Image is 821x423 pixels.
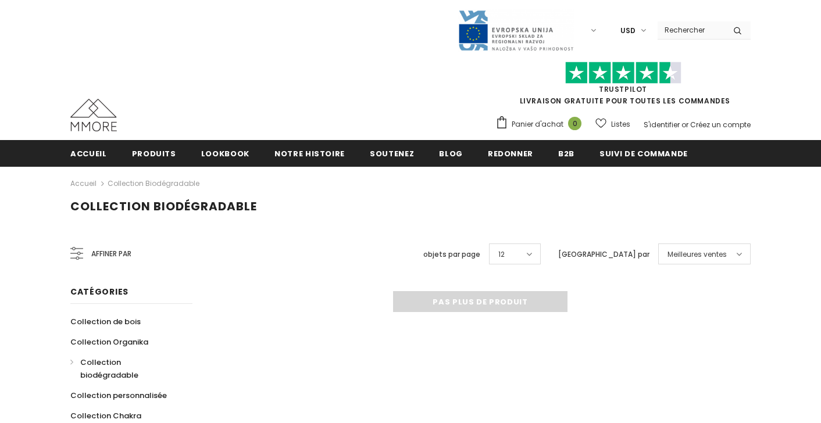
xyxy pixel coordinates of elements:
[599,140,688,166] a: Suivi de commande
[274,140,345,166] a: Notre histoire
[495,116,587,133] a: Panier d'achat 0
[91,248,131,260] span: Affiner par
[512,119,563,130] span: Panier d'achat
[108,178,199,188] a: Collection biodégradable
[599,148,688,159] span: Suivi de commande
[370,140,414,166] a: soutenez
[458,9,574,52] img: Javni Razpis
[70,336,148,347] span: Collection Organika
[568,117,581,130] span: 0
[70,410,141,421] span: Collection Chakra
[558,140,574,166] a: B2B
[70,385,167,406] a: Collection personnalisée
[201,148,249,159] span: Lookbook
[70,99,117,131] img: Cas MMORE
[70,316,141,327] span: Collection de bois
[644,120,680,130] a: S'identifier
[70,286,128,297] span: Catégories
[70,352,180,385] a: Collection biodégradable
[70,148,107,159] span: Accueil
[565,62,681,84] img: Faites confiance aux étoiles pilotes
[439,148,463,159] span: Blog
[488,140,533,166] a: Redonner
[558,148,574,159] span: B2B
[498,249,505,260] span: 12
[70,198,257,214] span: Collection biodégradable
[70,140,107,166] a: Accueil
[70,311,141,332] a: Collection de bois
[667,249,727,260] span: Meilleures ventes
[274,148,345,159] span: Notre histoire
[132,148,176,159] span: Produits
[132,140,176,166] a: Produits
[70,390,167,401] span: Collection personnalisée
[658,21,724,38] input: Search Site
[80,357,138,381] span: Collection biodégradable
[620,25,636,37] span: USD
[370,148,414,159] span: soutenez
[458,25,574,35] a: Javni Razpis
[70,177,97,191] a: Accueil
[201,140,249,166] a: Lookbook
[681,120,688,130] span: or
[488,148,533,159] span: Redonner
[690,120,751,130] a: Créez un compte
[599,84,647,94] a: TrustPilot
[558,249,649,260] label: [GEOGRAPHIC_DATA] par
[595,114,630,134] a: Listes
[611,119,630,130] span: Listes
[70,332,148,352] a: Collection Organika
[439,140,463,166] a: Blog
[423,249,480,260] label: objets par page
[495,67,751,106] span: LIVRAISON GRATUITE POUR TOUTES LES COMMANDES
